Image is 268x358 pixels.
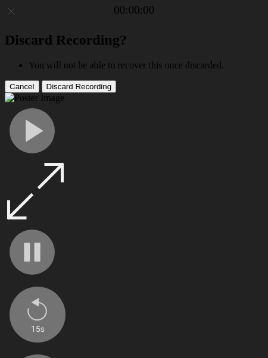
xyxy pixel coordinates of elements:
[5,80,39,93] button: Cancel
[5,93,64,103] img: Poster Image
[42,80,117,93] button: Discard Recording
[5,32,263,48] h2: Discard Recording?
[29,60,263,71] li: You will not be able to recover this once discarded.
[114,4,154,17] a: 00:00:00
